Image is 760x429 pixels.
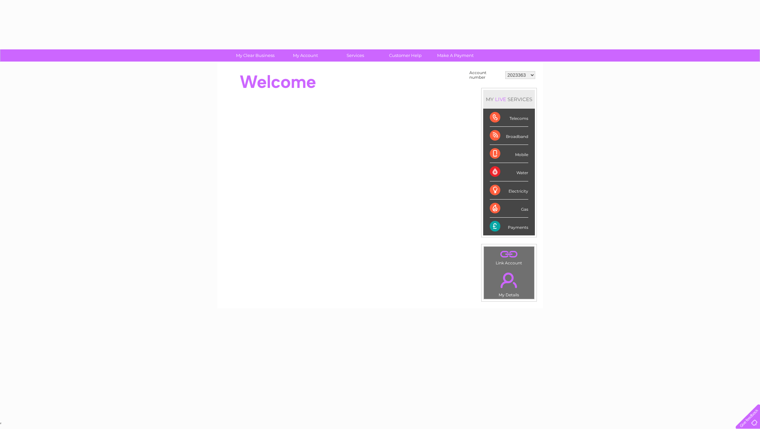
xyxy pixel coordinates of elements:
td: My Details [484,267,535,299]
div: MY SERVICES [483,90,535,109]
div: Telecoms [490,109,528,127]
a: My Account [278,49,332,62]
a: . [485,248,533,260]
td: Link Account [484,246,535,267]
td: Account number [468,69,504,81]
a: . [485,269,533,292]
div: Mobile [490,145,528,163]
a: Services [328,49,382,62]
div: Electricity [490,181,528,200]
div: Water [490,163,528,181]
div: Gas [490,200,528,218]
div: Payments [490,218,528,235]
div: LIVE [494,96,508,102]
a: Customer Help [378,49,432,62]
a: My Clear Business [228,49,282,62]
a: Make A Payment [428,49,483,62]
div: Broadband [490,127,528,145]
